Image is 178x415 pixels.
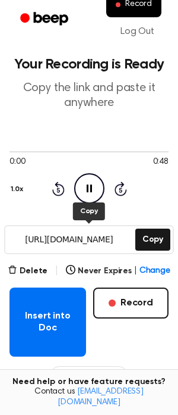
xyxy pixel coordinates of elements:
h1: Your Recording is Ready [9,57,169,71]
button: Copy [73,202,105,220]
button: Delete [8,265,47,277]
a: Beep [12,8,79,31]
span: | [55,264,59,278]
button: Insert into Doc [9,288,86,357]
a: [EMAIL_ADDRESS][DOMAIN_NAME] [58,388,144,407]
button: Copy [135,229,170,251]
span: | [134,265,137,277]
a: Log Out [109,17,166,46]
button: Record [93,288,169,319]
button: Recording History [50,366,128,385]
span: 0:00 [9,156,25,169]
button: Never Expires|Change [66,265,170,277]
p: Copy the link and paste it anywhere [9,81,169,111]
button: 1.0x [9,179,27,199]
span: Change [139,265,170,277]
span: Contact us [7,387,171,408]
span: 0:48 [153,156,169,169]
